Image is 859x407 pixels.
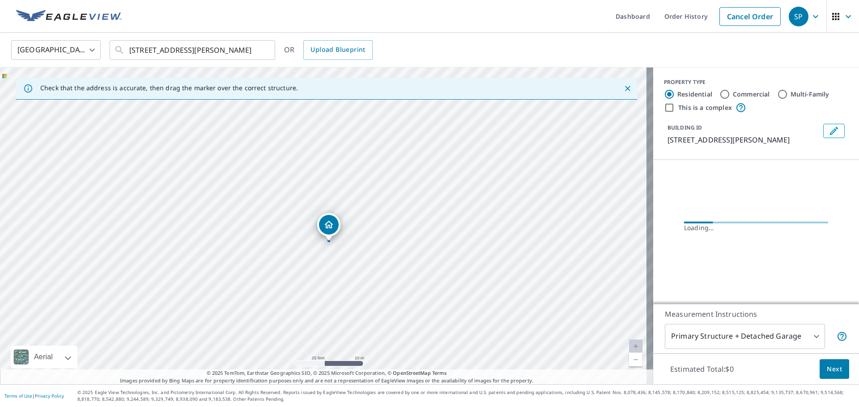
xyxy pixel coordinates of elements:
[129,38,257,63] input: Search by address or latitude-longitude
[284,40,373,60] div: OR
[837,331,847,342] span: Your report will include the primary structure and a detached garage if one exists.
[11,38,101,63] div: [GEOGRAPHIC_DATA]
[629,353,642,366] a: Current Level 20, Zoom Out
[789,7,808,26] div: SP
[16,10,122,23] img: EV Logo
[393,369,430,376] a: OpenStreetMap
[310,44,365,55] span: Upload Blueprint
[664,78,848,86] div: PROPERTY TYPE
[77,389,855,403] p: © 2025 Eagle View Technologies, Inc. and Pictometry International Corp. All Rights Reserved. Repo...
[678,103,732,112] label: This is a complex
[11,346,77,368] div: Aerial
[665,324,825,349] div: Primary Structure + Detached Garage
[684,223,828,232] div: Loading…
[823,124,845,138] button: Edit building 1
[207,369,447,377] span: © 2025 TomTom, Earthstar Geographics SIO, © 2025 Microsoft Corporation, ©
[827,364,842,375] span: Next
[317,213,340,241] div: Dropped pin, building 1, Residential property, 30738 Conifer Mountain Dr Conifer, CO 80433
[35,393,64,399] a: Privacy Policy
[719,7,781,26] a: Cancel Order
[820,359,849,379] button: Next
[629,340,642,353] a: Current Level 20, Zoom In Disabled
[663,359,741,379] p: Estimated Total: $0
[677,90,712,99] label: Residential
[668,124,702,131] p: BUILDING ID
[665,309,847,319] p: Measurement Instructions
[791,90,829,99] label: Multi-Family
[432,369,447,376] a: Terms
[4,393,64,399] p: |
[622,83,634,94] button: Close
[40,84,298,92] p: Check that the address is accurate, then drag the marker over the correct structure.
[668,134,820,145] p: [STREET_ADDRESS][PERSON_NAME]
[31,346,55,368] div: Aerial
[4,393,32,399] a: Terms of Use
[733,90,770,99] label: Commercial
[303,40,372,60] a: Upload Blueprint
